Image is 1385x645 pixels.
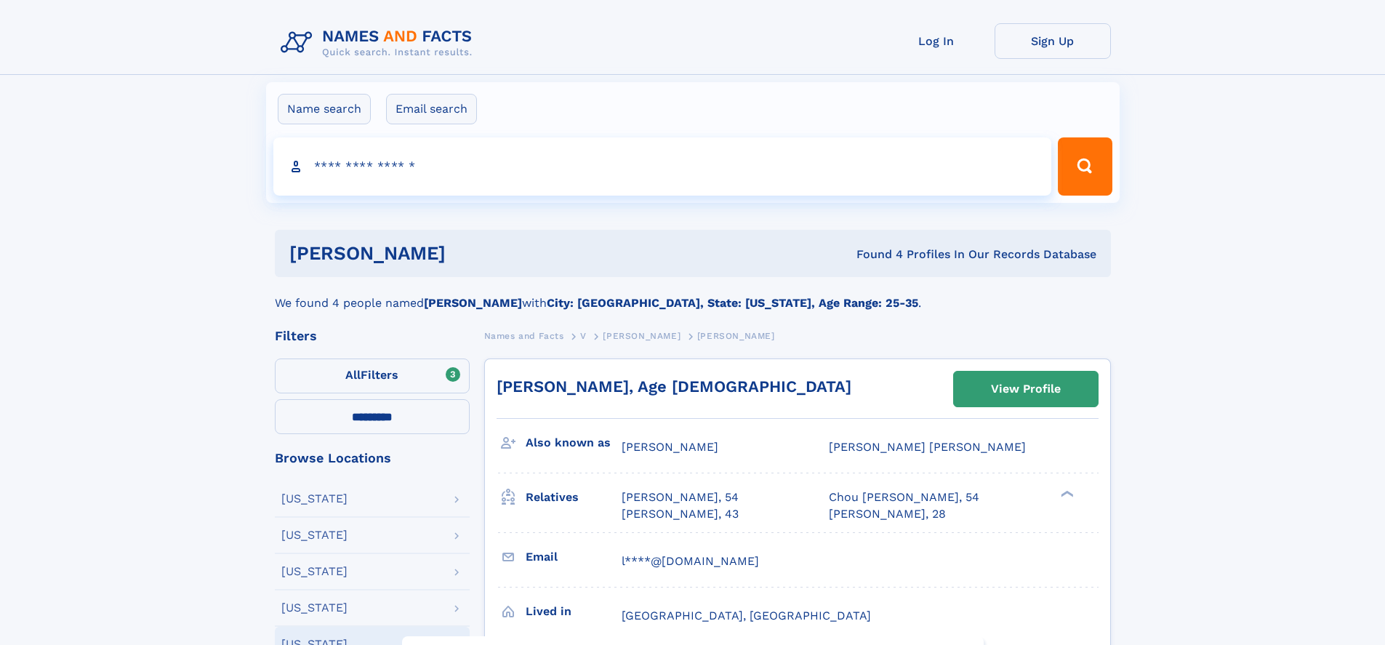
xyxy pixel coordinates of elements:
[603,331,681,341] span: [PERSON_NAME]
[345,368,361,382] span: All
[275,277,1111,312] div: We found 4 people named with .
[281,493,348,505] div: [US_STATE]
[281,602,348,614] div: [US_STATE]
[273,137,1052,196] input: search input
[954,372,1098,406] a: View Profile
[526,430,622,455] h3: Also known as
[424,296,522,310] b: [PERSON_NAME]
[1057,489,1075,499] div: ❯
[878,23,995,59] a: Log In
[622,506,739,522] a: [PERSON_NAME], 43
[281,566,348,577] div: [US_STATE]
[622,440,718,454] span: [PERSON_NAME]
[1058,137,1112,196] button: Search Button
[829,489,979,505] a: Chou [PERSON_NAME], 54
[275,358,470,393] label: Filters
[484,326,564,345] a: Names and Facts
[580,326,587,345] a: V
[289,244,651,263] h1: [PERSON_NAME]
[275,452,470,465] div: Browse Locations
[526,485,622,510] h3: Relatives
[991,372,1061,406] div: View Profile
[829,506,946,522] a: [PERSON_NAME], 28
[526,599,622,624] h3: Lived in
[526,545,622,569] h3: Email
[603,326,681,345] a: [PERSON_NAME]
[697,331,775,341] span: [PERSON_NAME]
[275,329,470,342] div: Filters
[622,489,739,505] a: [PERSON_NAME], 54
[386,94,477,124] label: Email search
[275,23,484,63] img: Logo Names and Facts
[622,609,871,622] span: [GEOGRAPHIC_DATA], [GEOGRAPHIC_DATA]
[281,529,348,541] div: [US_STATE]
[995,23,1111,59] a: Sign Up
[829,440,1026,454] span: [PERSON_NAME] [PERSON_NAME]
[497,377,851,396] a: [PERSON_NAME], Age [DEMOGRAPHIC_DATA]
[278,94,371,124] label: Name search
[651,247,1096,263] div: Found 4 Profiles In Our Records Database
[547,296,918,310] b: City: [GEOGRAPHIC_DATA], State: [US_STATE], Age Range: 25-35
[580,331,587,341] span: V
